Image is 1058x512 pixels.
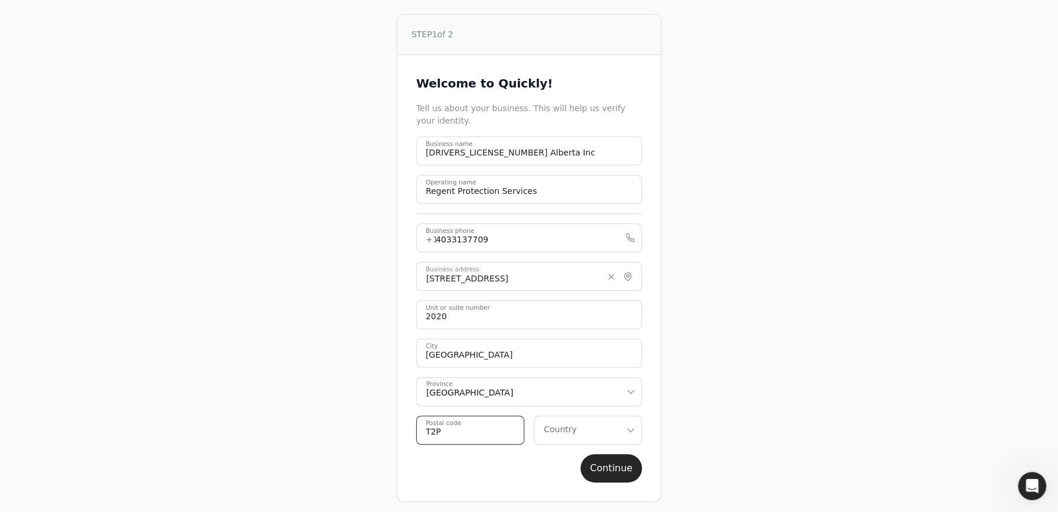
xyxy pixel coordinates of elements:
div: Country [544,423,577,436]
label: Business phone [426,226,475,236]
span: STEP 1 of 2 [411,28,453,41]
label: Business name [426,140,472,149]
label: Unit or suite number [426,303,490,313]
label: Business address [426,265,479,274]
iframe: Intercom live chat [1018,472,1046,500]
div: Welcome to Quickly! [416,74,642,93]
div: Tell us about your business. This will help us verify your identity. [416,102,642,127]
button: Continue [580,454,642,482]
label: City [426,342,438,351]
label: Postal code [426,419,461,428]
label: Operating name [426,178,476,187]
div: Province [426,380,453,389]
